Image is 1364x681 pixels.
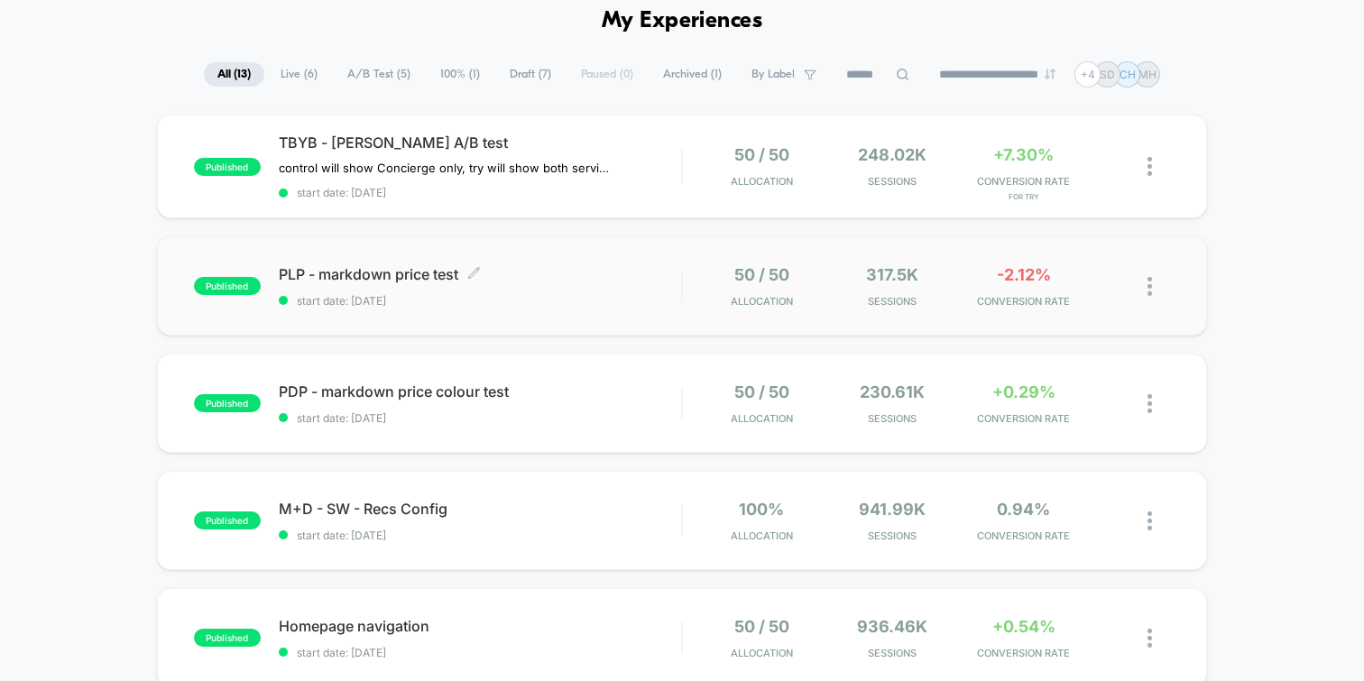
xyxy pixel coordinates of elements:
span: 50 / 50 [734,382,789,401]
img: close [1147,277,1152,296]
span: Sessions [832,295,954,308]
span: +7.30% [993,145,1054,164]
span: start date: [DATE] [279,411,681,425]
span: PDP - markdown price colour test [279,382,681,400]
span: start date: [DATE] [279,529,681,542]
span: 50 / 50 [734,265,789,284]
span: 100% [739,500,784,519]
p: MH [1138,68,1157,81]
span: Draft ( 7 ) [496,62,565,87]
span: Sessions [832,529,954,542]
span: +0.54% [992,617,1055,636]
span: Allocation [731,412,793,425]
span: 941.99k [859,500,926,519]
span: published [194,158,261,176]
span: 50 / 50 [734,145,789,164]
span: By Label [751,68,795,81]
span: published [194,629,261,647]
h1: My Experiences [602,8,763,34]
span: Allocation [731,529,793,542]
span: All ( 13 ) [204,62,264,87]
span: start date: [DATE] [279,186,681,199]
span: +0.29% [992,382,1055,401]
span: 317.5k [866,265,918,284]
img: close [1147,511,1152,530]
span: control will show Concierge only, try will show both servicesThe Variant Name MUST NOT BE EDITED.... [279,161,613,175]
div: + 4 [1074,61,1101,87]
span: CONVERSION RATE [963,295,1084,308]
img: close [1147,157,1152,176]
span: Allocation [731,647,793,659]
span: PLP - markdown price test [279,265,681,283]
span: published [194,277,261,295]
span: 100% ( 1 ) [427,62,493,87]
span: TBYB - [PERSON_NAME] A/B test [279,133,681,152]
span: Allocation [731,175,793,188]
span: A/B Test ( 5 ) [334,62,424,87]
img: close [1147,394,1152,413]
span: start date: [DATE] [279,294,681,308]
span: -2.12% [997,265,1051,284]
span: CONVERSION RATE [963,647,1084,659]
span: CONVERSION RATE [963,175,1084,188]
span: Archived ( 1 ) [650,62,735,87]
span: Allocation [731,295,793,308]
span: Sessions [832,647,954,659]
span: 0.94% [997,500,1050,519]
span: Sessions [832,175,954,188]
span: Homepage navigation [279,617,681,635]
span: published [194,511,261,529]
p: CH [1120,68,1136,81]
span: start date: [DATE] [279,646,681,659]
span: 50 / 50 [734,617,789,636]
img: close [1147,629,1152,648]
img: end [1045,69,1055,79]
span: 248.02k [858,145,926,164]
span: M+D - SW - Recs Config [279,500,681,518]
span: CONVERSION RATE [963,529,1084,542]
span: Live ( 6 ) [267,62,331,87]
span: Sessions [832,412,954,425]
span: published [194,394,261,412]
span: for try [963,192,1084,201]
span: 936.46k [857,617,927,636]
span: 230.61k [860,382,925,401]
p: SD [1100,68,1115,81]
span: CONVERSION RATE [963,412,1084,425]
